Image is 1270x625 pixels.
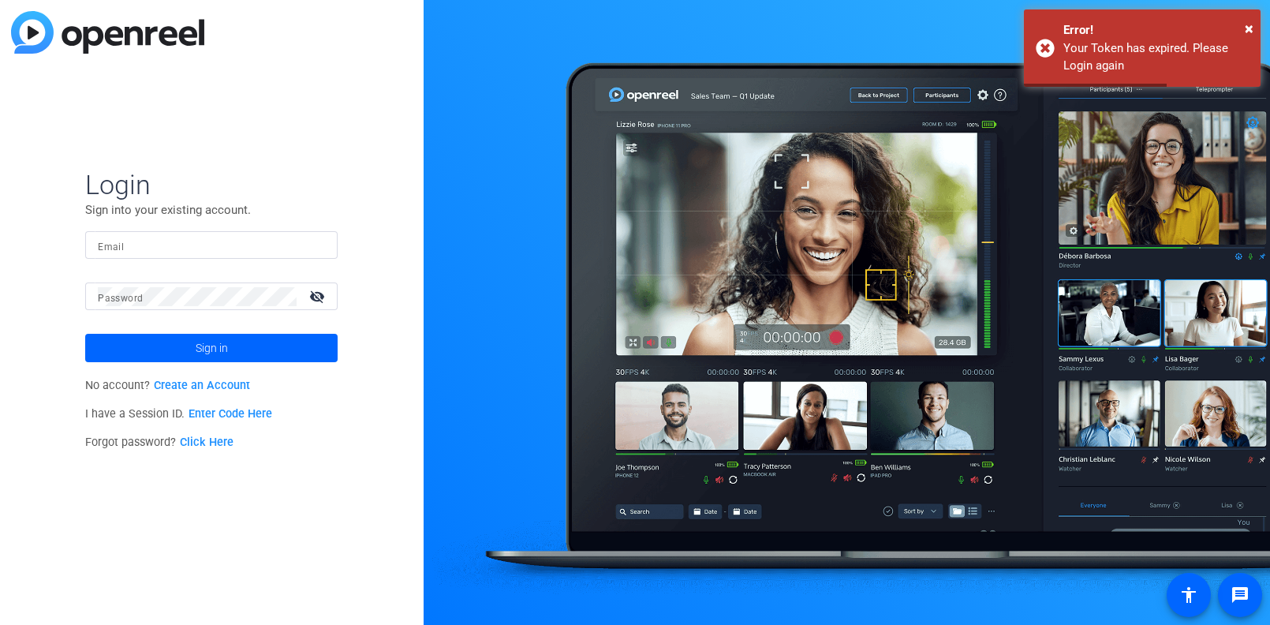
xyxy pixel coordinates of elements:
[85,201,338,219] p: Sign into your existing account.
[189,407,272,421] a: Enter Code Here
[180,436,233,449] a: Click Here
[1245,19,1253,38] span: ×
[196,328,228,368] span: Sign in
[98,241,124,253] mat-label: Email
[98,293,143,304] mat-label: Password
[1245,17,1253,40] button: Close
[85,379,250,392] span: No account?
[154,379,250,392] a: Create an Account
[1063,39,1249,75] div: Your Token has expired. Please Login again
[85,436,233,449] span: Forgot password?
[85,168,338,201] span: Login
[85,334,338,362] button: Sign in
[98,236,325,255] input: Enter Email Address
[1063,21,1249,39] div: Error!
[1231,586,1249,604] mat-icon: message
[300,285,338,308] mat-icon: visibility_off
[1179,586,1198,604] mat-icon: accessibility
[11,11,204,54] img: blue-gradient.svg
[85,407,272,421] span: I have a Session ID.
